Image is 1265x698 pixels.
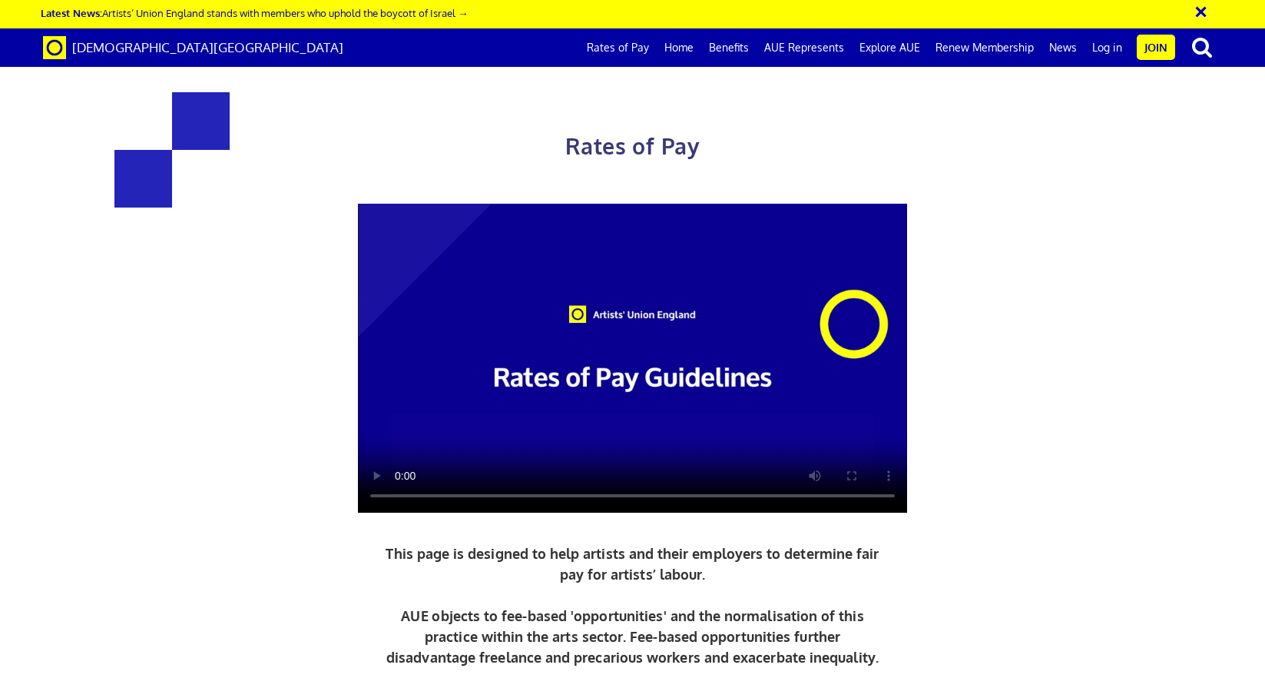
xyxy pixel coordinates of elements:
button: search [1178,31,1226,63]
a: Home [657,28,701,67]
a: AUE Represents [757,28,852,67]
a: Latest News:Artists’ Union England stands with members who uphold the boycott of Israel → [41,6,468,19]
span: [DEMOGRAPHIC_DATA][GEOGRAPHIC_DATA] [72,39,343,55]
strong: Latest News: [41,6,102,19]
a: Renew Membership [928,28,1041,67]
a: Explore AUE [852,28,928,67]
a: Brand [DEMOGRAPHIC_DATA][GEOGRAPHIC_DATA] [31,28,355,67]
a: News [1041,28,1085,67]
a: Join [1137,35,1175,60]
span: Rates of Pay [565,132,700,160]
a: Log in [1085,28,1130,67]
a: Benefits [701,28,757,67]
a: Rates of Pay [579,28,657,67]
p: This page is designed to help artists and their employers to determine fair pay for artists’ labo... [382,543,883,668]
